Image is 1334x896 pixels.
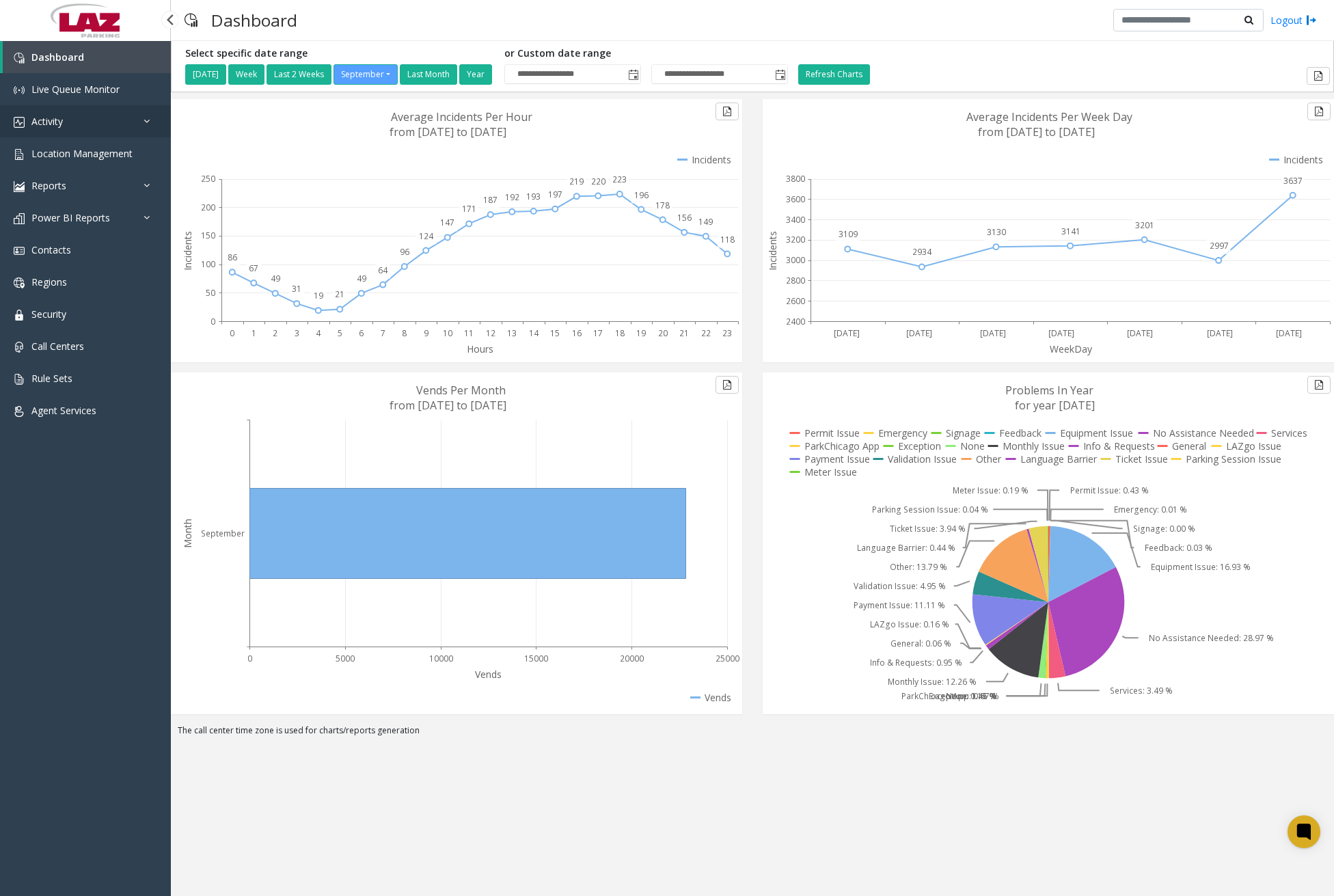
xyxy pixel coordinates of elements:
[14,213,25,224] img: 'icon'
[31,115,63,128] span: Activity
[1306,13,1317,27] img: logout
[267,64,331,85] button: Last 2 Weeks
[946,690,997,702] text: None: 1.41 %
[402,327,407,339] text: 8
[854,599,945,611] text: Payment Issue: 11.11 %
[378,264,388,276] text: 64
[292,283,301,295] text: 31
[400,246,409,258] text: 96
[658,327,668,339] text: 20
[786,234,805,245] text: 3200
[424,327,428,339] text: 9
[839,228,858,240] text: 3109
[1207,327,1233,339] text: [DATE]
[620,653,644,664] text: 20000
[929,690,996,702] text: Exception: 0.16 %
[1283,175,1303,187] text: 3637
[31,308,66,321] span: Security
[31,372,72,385] span: Rule Sets
[185,64,226,85] button: [DATE]
[171,724,1334,744] div: The call center time zone is used for charts/reports generation
[201,230,215,241] text: 150
[14,277,25,288] img: 'icon'
[786,275,805,286] text: 2800
[834,327,860,339] text: [DATE]
[185,3,198,37] img: pageIcon
[912,246,932,258] text: 2934
[716,376,739,394] button: Export to pdf
[716,103,739,120] button: Export to pdf
[31,243,71,256] span: Contacts
[206,287,215,299] text: 50
[870,657,962,668] text: Info & Requests: 0.95 %
[14,53,25,64] img: 'icon'
[677,212,692,223] text: 156
[615,327,625,339] text: 18
[625,65,640,84] span: Toggle popup
[1149,632,1274,644] text: No Assistance Needed: 28.97 %
[854,580,946,592] text: Validation Issue: 4.95 %
[14,310,25,321] img: 'icon'
[980,327,1006,339] text: [DATE]
[716,653,739,664] text: 25000
[857,542,955,554] text: Language Barrier: 0.44 %
[181,231,194,271] text: Incidents
[201,258,215,270] text: 100
[419,230,434,242] text: 124
[333,64,398,85] button: September
[890,561,947,573] text: Other: 13.79 %
[247,653,252,664] text: 0
[475,668,502,681] text: Vends
[890,638,951,649] text: General: 0.06 %
[204,3,304,37] h3: Dashboard
[31,147,133,160] span: Location Management
[210,316,215,327] text: 0
[429,653,453,664] text: 10000
[1145,542,1212,554] text: Feedback: 0.03 %
[786,254,805,266] text: 3000
[31,211,110,224] span: Power BI Reports
[251,327,256,339] text: 1
[698,216,713,228] text: 149
[400,64,457,85] button: Last Month
[872,504,988,515] text: Parking Session Issue: 0.04 %
[443,327,452,339] text: 10
[505,191,519,203] text: 192
[786,193,805,205] text: 3600
[966,109,1132,124] text: Average Incidents Per Week Day
[901,690,999,702] text: ParkChicago App: 0.67 %
[888,676,977,688] text: Monthly Issue: 12.26 %
[31,275,67,288] span: Regions
[1048,327,1074,339] text: [DATE]
[1005,383,1093,398] text: Problems In Year
[978,124,1095,139] text: from [DATE] to [DATE]
[14,149,25,160] img: 'icon'
[271,273,280,284] text: 49
[722,327,732,339] text: 23
[391,109,532,124] text: Average Incidents Per Hour
[335,288,344,300] text: 21
[550,327,560,339] text: 15
[679,327,689,339] text: 21
[504,48,788,59] h5: or Custom date range
[467,342,493,355] text: Hours
[591,176,605,187] text: 220
[524,653,548,664] text: 15000
[1135,219,1154,231] text: 3201
[572,327,582,339] text: 16
[14,406,25,417] img: 'icon'
[228,64,264,85] button: Week
[390,124,506,139] text: from [DATE] to [DATE]
[766,231,779,271] text: Incidents
[1015,398,1095,413] text: for year [DATE]
[529,327,539,339] text: 14
[316,327,321,339] text: 4
[701,327,711,339] text: 22
[31,83,120,96] span: Live Queue Monitor
[636,327,646,339] text: 19
[31,404,96,417] span: Agent Services
[201,202,215,213] text: 200
[1070,485,1149,496] text: Permit Issue: 0.43 %
[1210,240,1229,252] text: 2997
[314,290,323,301] text: 19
